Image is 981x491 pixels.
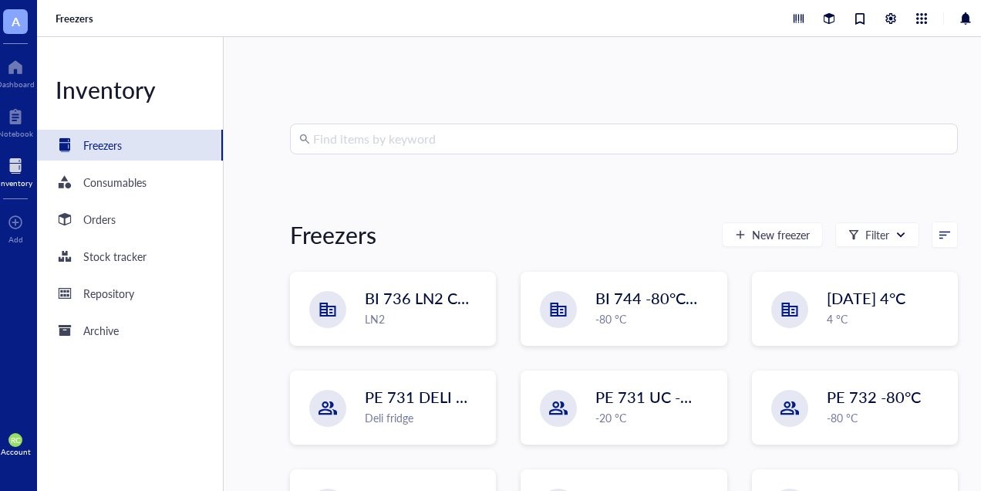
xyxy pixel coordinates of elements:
span: PE 732 -80°C [827,386,921,408]
span: A [12,12,20,31]
span: New freezer [752,229,810,241]
div: Freezers [290,219,376,250]
span: BI 736 LN2 Chest [365,287,487,309]
span: [DATE] 4°C [827,287,905,309]
div: -80 °C [595,310,716,327]
div: Stock tracker [83,248,147,265]
div: Consumables [83,174,147,191]
div: LN2 [365,310,486,327]
a: Repository [37,278,223,309]
a: Archive [37,315,223,346]
div: Repository [83,285,134,302]
a: Freezers [37,130,223,161]
div: Add [8,235,23,244]
div: -20 °C [595,409,716,426]
span: RC [11,435,21,445]
a: Consumables [37,167,223,198]
div: Freezers [83,137,122,154]
div: -80 °C [827,409,948,426]
a: Freezers [56,12,96,25]
span: PE 731 DELI 4C [365,386,475,408]
span: PE 731 UC -20°C [595,386,715,408]
div: Orders [83,211,116,228]
div: Archive [83,322,119,339]
div: Inventory [37,74,223,105]
a: Orders [37,204,223,235]
a: Stock tracker [37,241,223,272]
div: Filter [865,226,889,243]
div: 4 °C [827,310,948,327]
button: New freezer [722,222,823,247]
span: BI 744 -80°C [in vivo] [595,287,742,309]
div: Deli fridge [365,409,486,426]
div: Account [1,447,31,456]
